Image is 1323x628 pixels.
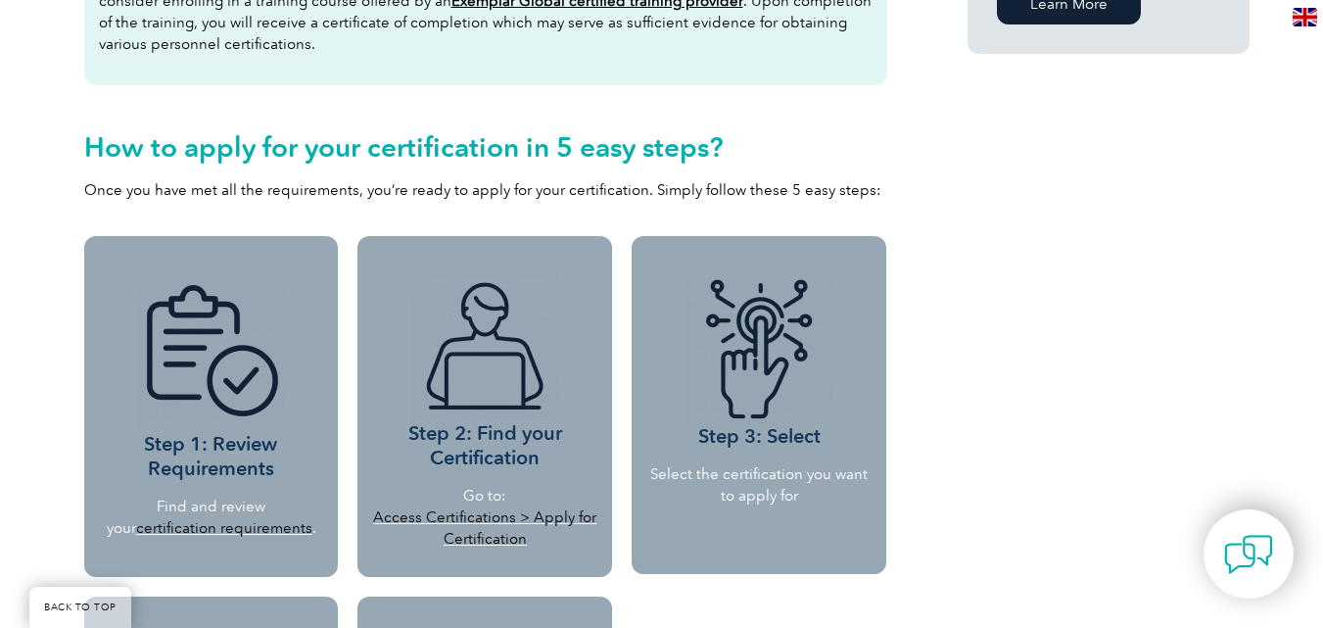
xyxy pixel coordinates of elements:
p: Once you have met all the requirements, you’re ready to apply for your certification. Simply foll... [84,179,887,201]
img: contact-chat.png [1224,530,1273,579]
h3: Step 3: Select [646,277,872,449]
a: BACK TO TOP [29,587,131,628]
h3: Step 1: Review Requirements [107,285,316,481]
h3: Step 2: Find your Certification [369,274,600,470]
h2: How to apply for your certification in 5 easy steps? [84,131,887,163]
p: Find and review your . [107,496,316,539]
p: Select the certification you want to apply for [646,463,872,507]
img: en [1293,8,1317,26]
a: certification requirements [136,519,312,537]
p: Go to: [369,485,600,550]
a: Access Certifications > Apply for Certification [373,508,596,548]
